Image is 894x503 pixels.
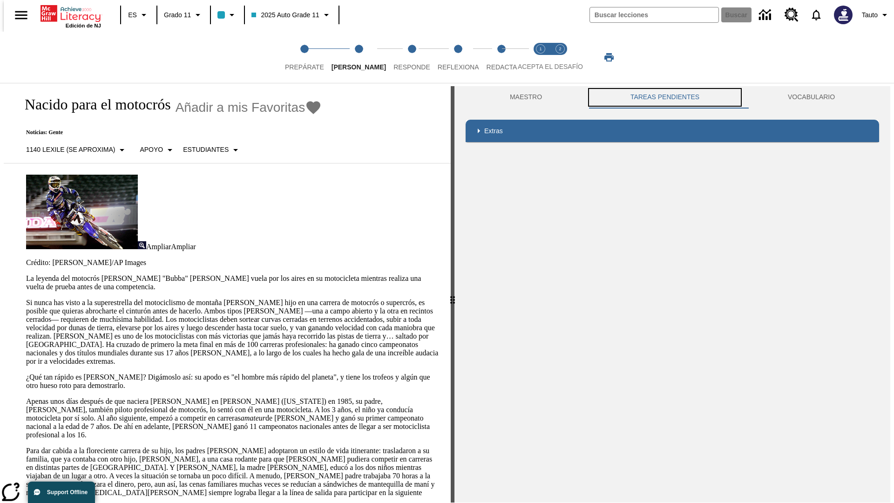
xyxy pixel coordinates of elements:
button: Abrir el menú lateral [7,1,35,29]
p: Si nunca has visto a la superestrella del motociclismo de montaña [PERSON_NAME] hijo en una carre... [26,299,440,366]
a: Centro de recursos, Se abrirá en una pestaña nueva. [779,2,804,27]
span: Reflexiona [438,63,479,71]
button: Responde step 3 of 5 [386,32,438,83]
button: Clase: 2025 Auto Grade 11, Selecciona una clase [248,7,335,23]
span: 2025 Auto Grade 11 [251,10,319,20]
button: Grado: Grado 11, Elige un grado [160,7,207,23]
h1: Nacido para el motocrós [15,96,171,113]
span: Redacta [487,63,517,71]
button: Imprimir [594,49,624,66]
span: Support Offline [47,489,88,496]
div: Extras [466,120,879,142]
img: El corredor de motocrós James Stewart vuela por los aires en su motocicleta de montaña. [26,175,138,249]
div: Portada [41,3,101,28]
p: ¿Qué tan rápido es [PERSON_NAME]? Digámoslo así: su apodo es "el hombre más rápido del planeta", ... [26,373,440,390]
span: Ampliar [146,243,171,251]
button: Lee step 2 of 5 [324,32,393,83]
span: Responde [393,63,430,71]
span: Añadir a mis Favoritas [176,100,305,115]
button: Prepárate step 1 of 5 [278,32,332,83]
div: Instructional Panel Tabs [466,86,879,109]
text: 2 [559,47,561,51]
button: Maestro [466,86,586,109]
button: Redacta step 5 of 5 [479,32,525,83]
p: Estudiantes [183,145,229,155]
p: Apenas unos días después de que naciera [PERSON_NAME] en [PERSON_NAME] ([US_STATE]) en 1985, su p... [26,397,440,439]
button: Seleccionar estudiante [179,142,245,158]
button: Acepta el desafío contesta step 2 of 2 [547,32,574,83]
p: Crédito: [PERSON_NAME]/AP Images [26,258,440,267]
span: Ampliar [171,243,196,251]
div: activity [454,86,890,503]
p: Apoyo [140,145,163,155]
span: Edición de NJ [66,23,101,28]
button: TAREAS PENDIENTES [586,86,744,109]
button: Perfil/Configuración [858,7,894,23]
img: Ampliar [138,241,146,249]
p: La leyenda del motocrós [PERSON_NAME] "Bubba" [PERSON_NAME] vuela por los aires en su motocicleta... [26,274,440,291]
button: Añadir a mis Favoritas - Nacido para el motocrós [176,99,322,116]
div: Pulsa la tecla de intro o la barra espaciadora y luego presiona las flechas de derecha e izquierd... [451,86,454,503]
button: Tipo de apoyo, Apoyo [136,142,179,158]
button: Lenguaje: ES, Selecciona un idioma [124,7,154,23]
button: Acepta el desafío lee step 1 of 2 [527,32,554,83]
span: ES [128,10,137,20]
p: Noticias: Gente [15,129,322,136]
button: El color de la clase es azul claro. Cambiar el color de la clase. [214,7,241,23]
span: Tauto [862,10,878,20]
p: Extras [484,126,503,136]
input: Buscar campo [590,7,718,22]
button: Support Offline [28,482,95,503]
a: Centro de información [753,2,779,28]
button: Reflexiona step 4 of 5 [430,32,487,83]
img: Avatar [834,6,853,24]
text: 1 [539,47,542,51]
span: ACEPTA EL DESAFÍO [518,63,583,70]
span: [PERSON_NAME] [332,63,386,71]
a: Notificaciones [804,3,828,27]
button: Escoja un nuevo avatar [828,3,858,27]
p: 1140 Lexile (Se aproxima) [26,145,115,155]
div: reading [4,86,451,498]
button: VOCABULARIO [744,86,879,109]
button: Seleccione Lexile, 1140 Lexile (Se aproxima) [22,142,131,158]
span: Grado 11 [164,10,191,20]
em: amateur [241,414,265,422]
span: Prepárate [285,63,324,71]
